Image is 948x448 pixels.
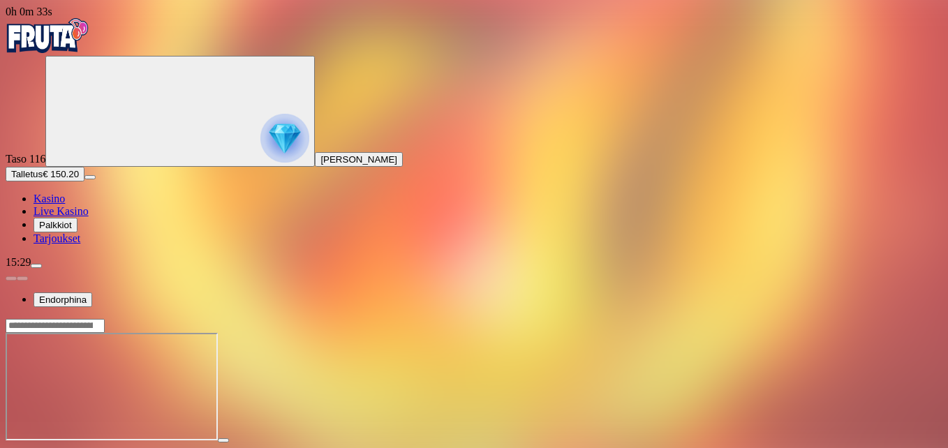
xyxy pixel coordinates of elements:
[6,43,89,55] a: Fruta
[218,438,229,442] button: play icon
[6,319,105,333] input: Search
[6,153,45,165] span: Taso 116
[31,264,42,268] button: menu
[84,175,96,179] button: menu
[45,56,315,167] button: reward progress
[6,18,89,53] img: Fruta
[6,18,942,245] nav: Primary
[34,205,89,217] a: Live Kasino
[39,294,87,305] span: Endorphina
[34,193,65,204] a: Kasino
[6,276,17,281] button: prev slide
[11,169,43,179] span: Talletus
[34,218,77,232] button: Palkkiot
[43,169,79,179] span: € 150.20
[6,167,84,181] button: Talletusplus icon€ 150.20
[17,276,28,281] button: next slide
[34,292,92,307] button: Endorphina
[315,152,403,167] button: [PERSON_NAME]
[6,6,52,17] span: user session time
[39,220,72,230] span: Palkkiot
[6,333,218,440] iframe: Hell Hot 100
[6,256,31,268] span: 15:29
[34,232,80,244] a: Tarjoukset
[6,193,942,245] nav: Main menu
[320,154,397,165] span: [PERSON_NAME]
[260,114,309,163] img: reward progress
